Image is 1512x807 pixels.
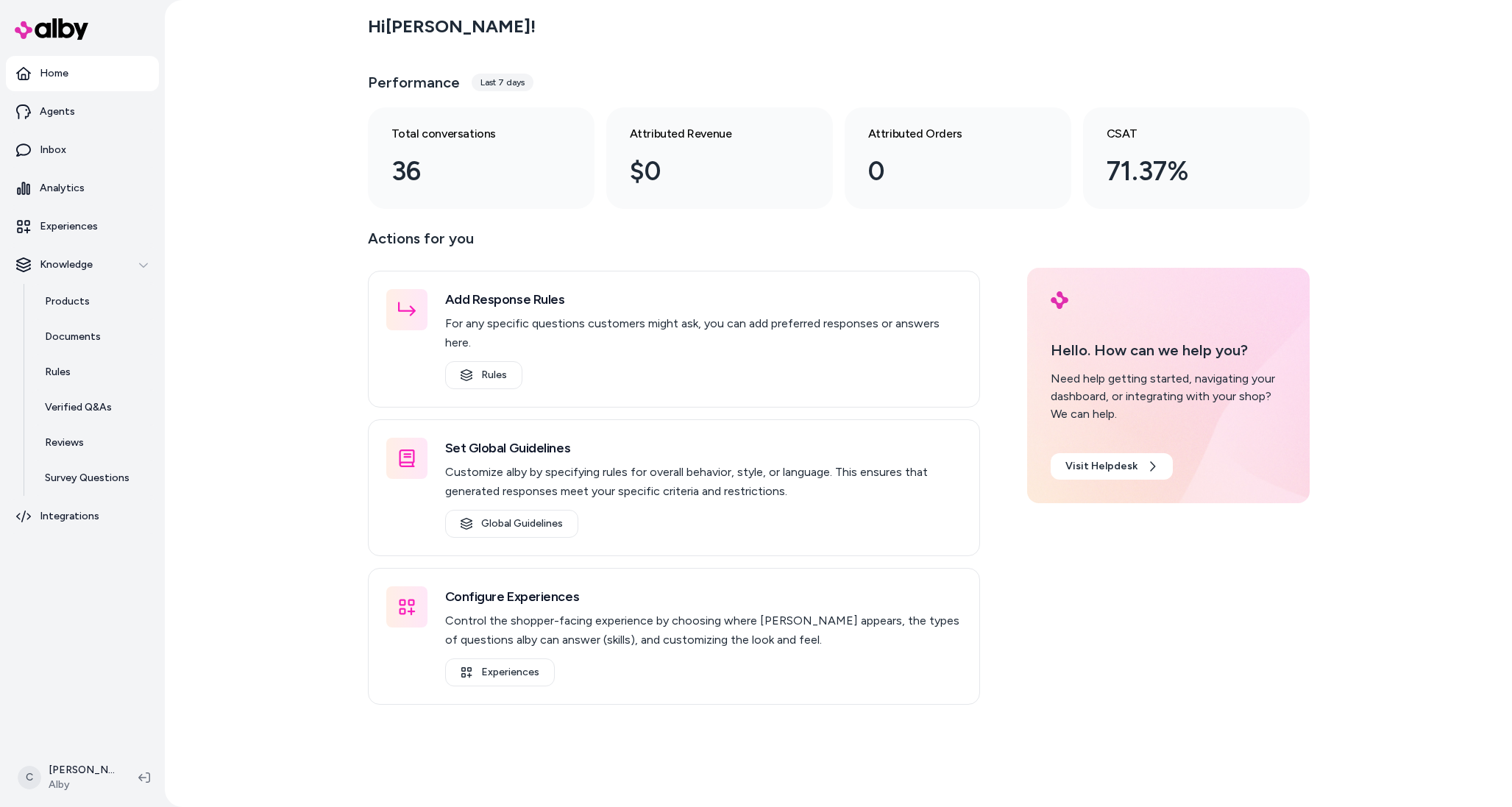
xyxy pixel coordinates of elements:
[445,658,555,686] a: Experiences
[40,66,68,81] p: Home
[30,425,159,461] a: Reviews
[445,463,962,501] p: Customize alby by specifying rules for overall behavior, style, or language. This ensures that ge...
[630,125,786,143] h3: Attributed Revenue
[45,294,90,309] p: Products
[40,219,98,234] p: Experiences
[1051,339,1286,361] p: Hello. How can we help you?
[9,754,127,801] button: C[PERSON_NAME]Alby
[45,436,84,450] p: Reviews
[18,766,41,789] span: C
[1107,152,1263,191] div: 71.37%
[30,355,159,390] a: Rules
[630,152,786,191] div: $0
[1051,370,1286,423] div: Need help getting started, navigating your dashboard, or integrating with your shop? We can help.
[45,330,101,344] p: Documents
[49,763,115,778] p: [PERSON_NAME]
[6,94,159,129] a: Agents
[368,15,536,38] h2: Hi [PERSON_NAME] !
[45,400,112,415] p: Verified Q&As
[1051,453,1173,480] a: Visit Helpdesk
[45,471,129,486] p: Survey Questions
[6,499,159,534] a: Integrations
[1107,125,1263,143] h3: CSAT
[368,107,594,209] a: Total conversations 36
[40,143,66,157] p: Inbox
[472,74,533,91] div: Last 7 days
[6,132,159,168] a: Inbox
[845,107,1071,209] a: Attributed Orders 0
[445,289,962,310] h3: Add Response Rules
[49,778,115,792] span: Alby
[40,104,75,119] p: Agents
[445,438,962,458] h3: Set Global Guidelines
[445,611,962,650] p: Control the shopper-facing experience by choosing where [PERSON_NAME] appears, the types of quest...
[368,227,980,262] p: Actions for you
[445,361,522,389] a: Rules
[6,209,159,244] a: Experiences
[868,152,1024,191] div: 0
[40,181,85,196] p: Analytics
[1083,107,1310,209] a: CSAT 71.37%
[445,586,962,607] h3: Configure Experiences
[6,171,159,206] a: Analytics
[30,319,159,355] a: Documents
[606,107,833,209] a: Attributed Revenue $0
[868,125,1024,143] h3: Attributed Orders
[368,72,460,93] h3: Performance
[6,56,159,91] a: Home
[6,247,159,282] button: Knowledge
[40,257,93,272] p: Knowledge
[30,390,159,425] a: Verified Q&As
[15,18,88,40] img: alby Logo
[445,314,962,352] p: For any specific questions customers might ask, you can add preferred responses or answers here.
[40,509,99,524] p: Integrations
[445,510,578,538] a: Global Guidelines
[30,284,159,319] a: Products
[391,152,547,191] div: 36
[391,125,547,143] h3: Total conversations
[1051,291,1068,309] img: alby Logo
[45,365,71,380] p: Rules
[30,461,159,496] a: Survey Questions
